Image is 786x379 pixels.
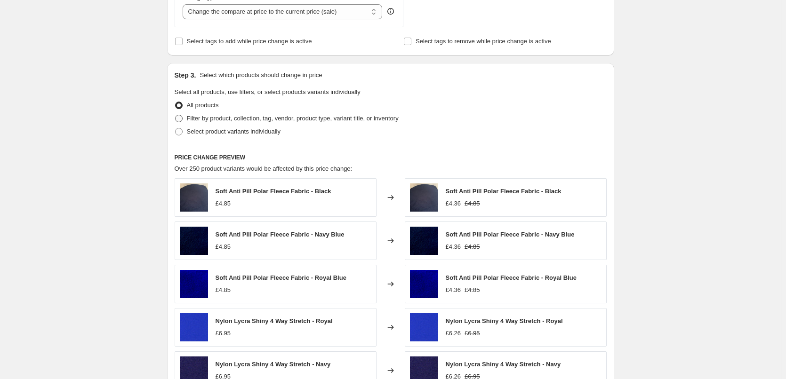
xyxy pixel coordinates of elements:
img: IMG_6444_80x.jpg [180,183,208,212]
img: royal-blue-8710-anti-pill-polar-fleece-10-p_f6b6f389-57b2-46c2-b5ad-88b1dca95edd_80x.jpg [410,270,438,298]
span: Nylon Lycra Shiny 4 Way Stretch - Navy [216,361,331,368]
div: £6.26 [446,329,461,338]
span: Nylon Lycra Shiny 4 Way Stretch - Royal [446,317,563,324]
h6: PRICE CHANGE PREVIEW [175,154,607,161]
span: Soft Anti Pill Polar Fleece Fabric - Black [446,188,561,195]
span: Select product variants individually [187,128,281,135]
span: All products [187,102,219,109]
span: Nylon Lycra Shiny 4 Way Stretch - Navy [446,361,561,368]
span: Select tags to remove while price change is active [416,38,551,45]
img: IMG_6444_80x.jpg [410,183,438,212]
div: £6.95 [216,329,231,338]
div: £4.36 [446,242,461,252]
span: Select tags to add while price change is active [187,38,312,45]
div: help [386,7,395,16]
strike: £4.85 [465,285,480,295]
strike: £4.85 [465,242,480,252]
strike: £6.95 [465,329,480,338]
span: Soft Anti Pill Polar Fleece Fabric - Royal Blue [216,274,346,281]
span: Soft Anti Pill Polar Fleece Fabric - Navy Blue [216,231,345,238]
div: £4.85 [216,242,231,252]
div: £4.36 [446,285,461,295]
p: Select which products should change in price [200,71,322,80]
img: royal-blue-8710-anti-pill-polar-fleece-10-p_f6b6f389-57b2-46c2-b5ad-88b1dca95edd_80x.jpg [180,270,208,298]
img: navy-blue-8710-anti-pill-polar-fleece-9-p_40e559cc-cce4-451c-bf50-3a69ec7e8a50_80x.jpg [410,227,438,255]
h2: Step 3. [175,71,196,80]
span: Soft Anti Pill Polar Fleece Fabric - Black [216,188,331,195]
span: Soft Anti Pill Polar Fleece Fabric - Royal Blue [446,274,577,281]
div: £4.85 [216,285,231,295]
span: Soft Anti Pill Polar Fleece Fabric - Navy Blue [446,231,575,238]
span: Over 250 product variants would be affected by this price change: [175,165,353,172]
img: royal-blue-6082-16-p_e5ce1939-6baa-4356-87e6-d6902ddbe5e5_80x.jpg [410,313,438,341]
strike: £4.85 [465,199,480,208]
img: royal-blue-6082-16-p_e5ce1939-6baa-4356-87e6-d6902ddbe5e5_80x.jpg [180,313,208,341]
span: Select all products, use filters, or select products variants individually [175,88,361,95]
span: Filter by product, collection, tag, vendor, product type, variant title, or inventory [187,115,399,122]
div: £4.36 [446,199,461,208]
span: Nylon Lycra Shiny 4 Way Stretch - Royal [216,317,333,324]
img: navy-blue-8710-anti-pill-polar-fleece-9-p_40e559cc-cce4-451c-bf50-3a69ec7e8a50_80x.jpg [180,227,208,255]
div: £4.85 [216,199,231,208]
